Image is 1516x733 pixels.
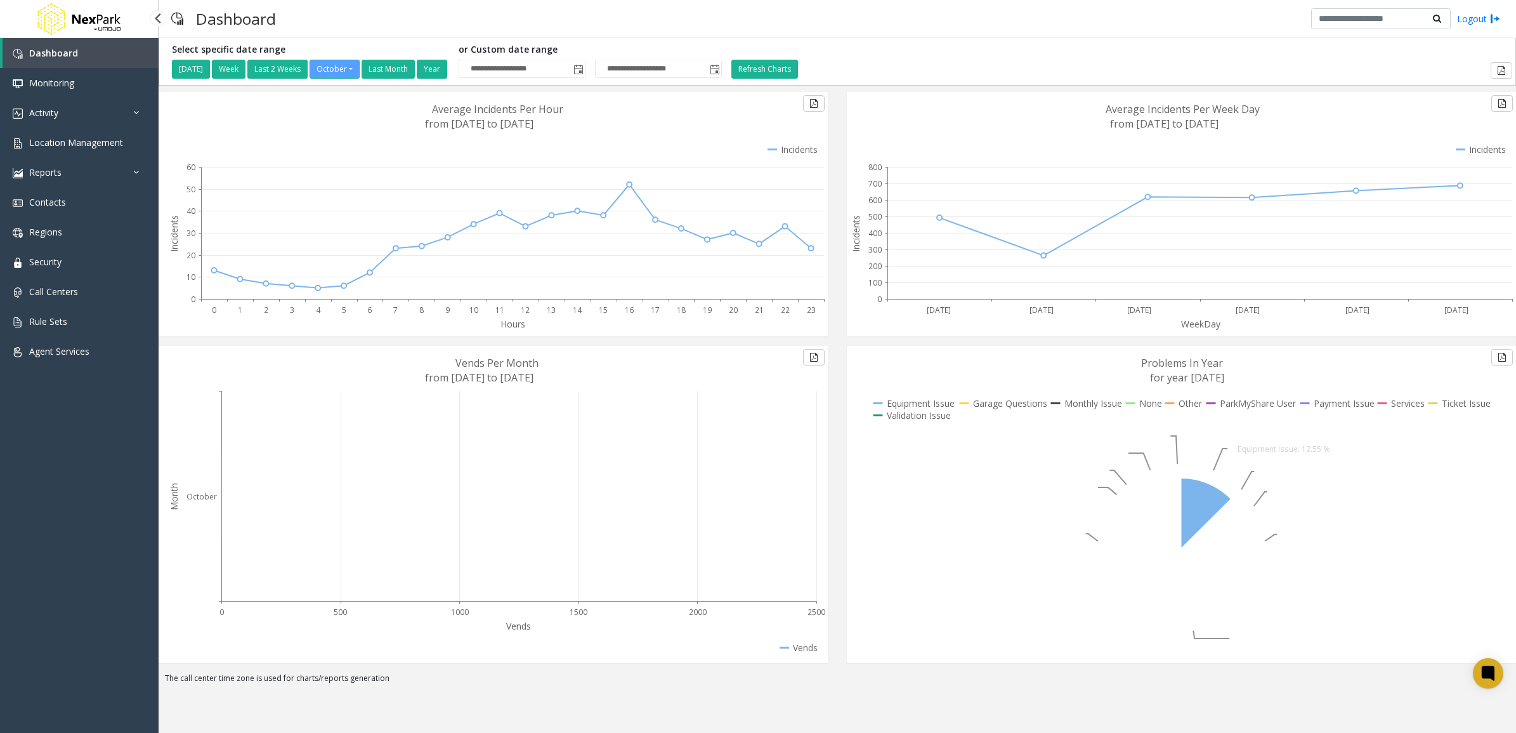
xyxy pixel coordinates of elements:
span: Agent Services [29,345,89,357]
a: Logout [1457,12,1500,25]
text: 22 [781,305,790,315]
img: 'icon' [13,317,23,327]
text: 0 [212,305,216,315]
text: 15 [599,305,608,315]
text: 200 [868,261,882,272]
text: 13 [547,305,556,315]
span: Location Management [29,136,123,149]
text: from [DATE] to [DATE] [425,117,533,131]
text: 17 [651,305,660,315]
button: Refresh Charts [731,60,798,79]
span: Monitoring [29,77,74,89]
text: 7 [393,305,398,315]
text: 1500 [570,607,587,617]
button: Week [212,60,245,79]
text: 10 [186,272,195,282]
text: WeekDay [1181,318,1221,330]
text: [DATE] [1127,305,1151,315]
text: 400 [868,228,882,239]
text: [DATE] [1236,305,1260,315]
text: 6 [367,305,372,315]
img: 'icon' [13,198,23,208]
button: Export to pdf [1491,95,1513,112]
span: Security [29,256,62,268]
button: Export to pdf [1491,62,1512,79]
text: Equipment Issue: 12.55 % [1238,444,1330,454]
span: Toggle popup [571,60,585,78]
button: Export to pdf [803,95,825,112]
span: Regions [29,226,62,238]
text: 0 [191,294,195,305]
text: 700 [868,178,882,189]
text: 500 [868,211,882,222]
text: 30 [186,228,195,239]
button: [DATE] [172,60,210,79]
text: from [DATE] to [DATE] [425,371,533,385]
text: 9 [445,305,450,315]
button: Last Month [362,60,415,79]
div: The call center time zone is used for charts/reports generation [159,673,1516,690]
text: Month [168,483,180,510]
text: 800 [868,162,882,173]
text: 5 [342,305,346,315]
button: Year [417,60,447,79]
text: [DATE] [1444,305,1468,315]
text: 16 [625,305,634,315]
button: Export to pdf [1491,349,1513,366]
h3: Dashboard [190,3,282,34]
img: 'icon' [13,228,23,238]
h5: Select specific date range [172,44,449,55]
button: Export to pdf [803,349,825,366]
span: Rule Sets [29,315,67,327]
text: 50 [186,184,195,195]
text: 500 [334,607,347,617]
text: Problems In Year [1141,356,1223,370]
text: 20 [729,305,738,315]
span: Activity [29,107,58,119]
text: Vends Per Month [455,356,539,370]
text: 3 [290,305,294,315]
text: 20 [186,250,195,261]
text: 60 [186,162,195,173]
img: 'icon' [13,258,23,268]
text: 10 [469,305,478,315]
text: 23 [807,305,816,315]
text: 40 [186,206,195,216]
img: logout [1490,12,1500,25]
img: 'icon' [13,109,23,119]
text: 2 [264,305,268,315]
text: from [DATE] to [DATE] [1110,117,1219,131]
text: 21 [755,305,764,315]
img: 'icon' [13,79,23,89]
text: 18 [677,305,686,315]
text: Hours [500,318,525,330]
img: 'icon' [13,168,23,178]
text: [DATE] [927,305,951,315]
span: Dashboard [29,47,78,59]
text: 19 [703,305,712,315]
text: Incidents [168,215,180,252]
span: Call Centers [29,286,78,298]
text: October [186,491,217,502]
button: October [310,60,360,79]
text: 12 [521,305,530,315]
img: pageIcon [171,3,183,34]
text: 8 [419,305,424,315]
text: 14 [573,305,582,315]
h5: or Custom date range [459,44,722,55]
text: 0 [877,294,882,305]
text: 1 [238,305,242,315]
span: Toggle popup [707,60,721,78]
text: Vends [506,620,531,632]
img: 'icon' [13,49,23,59]
img: 'icon' [13,287,23,298]
text: Incidents [850,215,862,252]
text: 11 [495,305,504,315]
button: Last 2 Weeks [247,60,308,79]
text: 1000 [451,607,469,617]
img: 'icon' [13,138,23,149]
text: 4 [316,305,321,315]
text: [DATE] [1345,305,1369,315]
a: Dashboard [3,38,159,68]
img: 'icon' [13,347,23,357]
